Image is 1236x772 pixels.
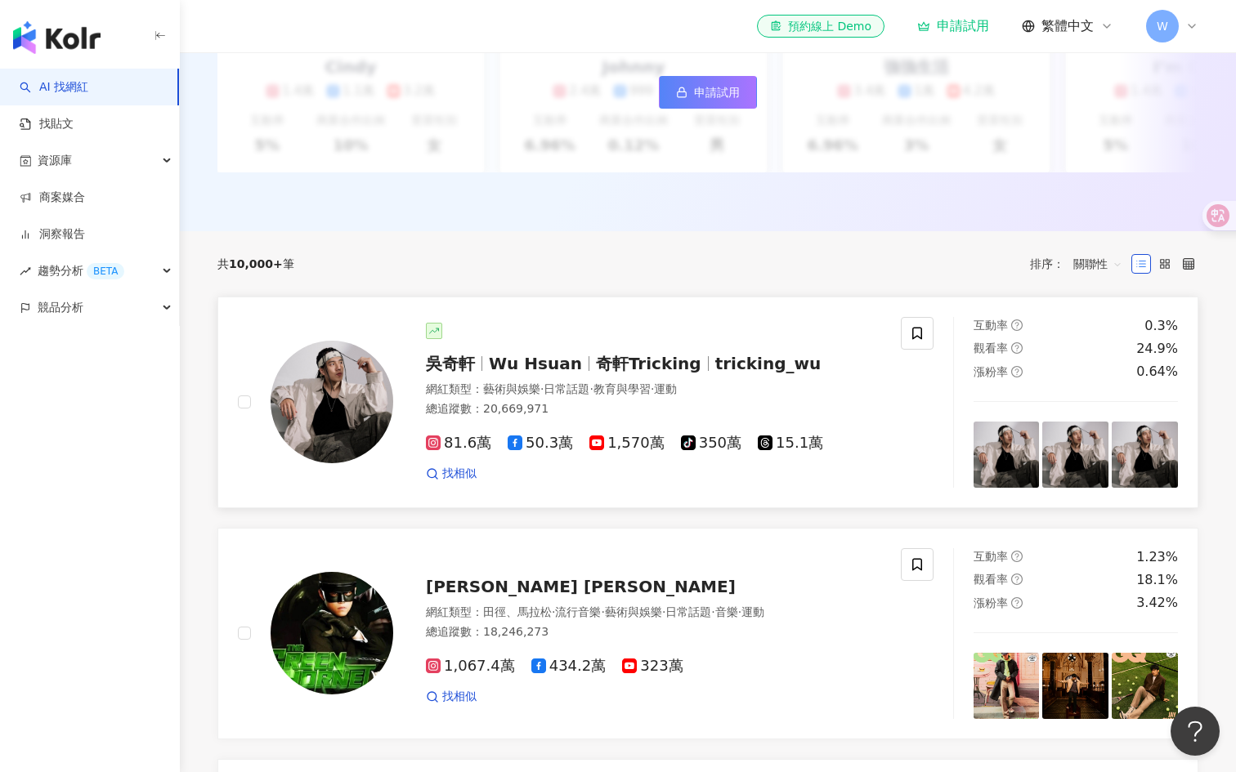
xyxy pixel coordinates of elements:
span: 關聯性 [1073,251,1122,277]
span: 50.3萬 [508,435,573,452]
div: 18.1% [1136,571,1178,589]
span: 競品分析 [38,289,83,326]
div: 網紅類型 ： [426,382,881,398]
span: 繁體中文 [1041,17,1094,35]
span: 日常話題 [544,382,589,395]
div: 排序： [1030,251,1131,277]
iframe: Help Scout Beacon - Open [1171,707,1220,756]
span: question-circle [1011,597,1023,609]
span: · [589,382,593,395]
span: question-circle [1011,342,1023,354]
a: 申請試用 [917,18,989,34]
img: post-image [1042,653,1108,719]
span: 申請試用 [694,86,740,99]
span: 1,067.4萬 [426,658,515,675]
img: post-image [1112,422,1178,488]
span: · [662,605,665,618]
span: · [601,605,604,618]
span: 流行音樂 [555,605,601,618]
span: 吳奇軒 [426,354,475,373]
img: post-image [974,422,1040,488]
span: 1,570萬 [589,435,665,452]
span: · [552,605,555,618]
a: searchAI 找網紅 [20,79,88,96]
span: tricking_wu [715,354,822,373]
span: Wu Hsuan [489,354,582,373]
span: 藝術與娛樂 [605,605,662,618]
span: 323萬 [622,658,683,675]
a: 洞察報告 [20,226,85,243]
span: 日常話題 [665,605,711,618]
span: 運動 [654,382,677,395]
img: post-image [1112,653,1178,719]
span: 10,000+ [229,257,283,270]
span: · [738,605,741,618]
div: 3.42% [1136,594,1178,612]
div: 1.23% [1136,548,1178,566]
div: BETA [87,263,124,279]
span: 奇軒Tricking [596,354,701,373]
span: 觀看率 [974,341,1008,355]
span: 找相似 [442,466,477,482]
span: 運動 [741,605,764,618]
span: 漲粉率 [974,365,1008,378]
span: 互動率 [974,319,1008,332]
a: 預約線上 Demo [757,15,884,38]
span: question-circle [1011,573,1023,585]
a: 找貼文 [20,116,74,132]
div: 24.9% [1136,340,1178,358]
a: 申請試用 [659,76,757,109]
div: 預約線上 Demo [770,18,871,34]
span: 漲粉率 [974,596,1008,609]
img: logo [13,21,101,54]
span: 15.1萬 [758,435,823,452]
span: 434.2萬 [531,658,607,675]
span: 資源庫 [38,142,72,179]
a: 找相似 [426,466,477,482]
img: KOL Avatar [271,341,393,463]
span: 互動率 [974,550,1008,563]
span: W [1157,17,1168,35]
img: post-image [974,653,1040,719]
div: 總追蹤數 ： 18,246,273 [426,624,881,640]
span: 音樂 [715,605,738,618]
span: [PERSON_NAME] [PERSON_NAME] [426,577,736,596]
span: · [711,605,714,618]
span: 觀看率 [974,573,1008,586]
a: KOL Avatar[PERSON_NAME] [PERSON_NAME]網紅類型：田徑、馬拉松·流行音樂·藝術與娛樂·日常話題·音樂·運動總追蹤數：18,246,2731,067.4萬434.... [217,528,1198,739]
div: 總追蹤數 ： 20,669,971 [426,401,881,417]
span: rise [20,266,31,277]
div: 共 筆 [217,257,294,270]
span: question-circle [1011,366,1023,377]
span: 教育與學習 [593,382,651,395]
span: 藝術與娛樂 [483,382,540,395]
a: KOL Avatar吳奇軒Wu Hsuan奇軒Trickingtricking_wu網紅類型：藝術與娛樂·日常話題·教育與學習·運動總追蹤數：20,669,97181.6萬50.3萬1,570萬... [217,297,1198,508]
span: 81.6萬 [426,435,491,452]
span: 350萬 [681,435,741,452]
img: post-image [1042,422,1108,488]
span: question-circle [1011,319,1023,331]
img: KOL Avatar [271,572,393,694]
span: 田徑、馬拉松 [483,605,552,618]
span: · [540,382,544,395]
span: question-circle [1011,551,1023,562]
a: 商案媒合 [20,190,85,206]
div: 0.64% [1136,363,1178,381]
div: 網紅類型 ： [426,605,881,621]
span: 找相似 [442,689,477,705]
a: 找相似 [426,689,477,705]
span: 趨勢分析 [38,252,124,289]
div: 0.3% [1144,317,1178,335]
span: · [651,382,654,395]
